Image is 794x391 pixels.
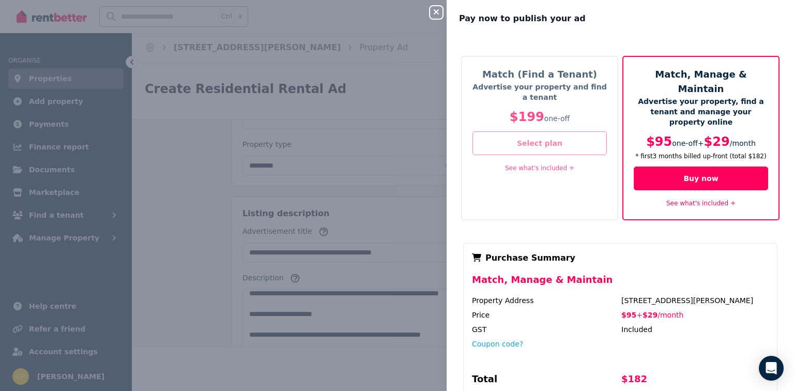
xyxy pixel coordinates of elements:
a: See what's included + [666,200,736,207]
span: Pay now to publish your ad [459,12,586,25]
span: $29 [704,134,730,149]
span: $95 [621,311,636,319]
span: + [698,139,704,147]
span: $29 [643,311,658,319]
div: Purchase Summary [472,252,769,264]
div: Total [472,372,619,390]
div: GST [472,324,619,335]
span: / month [658,311,683,319]
h5: Match (Find a Tenant) [472,67,607,82]
span: one-off [672,139,698,147]
div: Price [472,310,619,320]
button: Select plan [472,131,607,155]
span: / month [730,139,756,147]
button: Buy now [634,167,768,190]
div: Match, Manage & Maintain [472,273,769,295]
span: $95 [646,134,672,149]
div: [STREET_ADDRESS][PERSON_NAME] [621,295,769,306]
div: Property Address [472,295,619,306]
span: $199 [510,110,544,124]
h5: Match, Manage & Maintain [634,67,768,96]
p: Advertise your property and find a tenant [472,82,607,102]
span: one-off [544,114,570,123]
p: * first 3 month s billed up-front (total $182 ) [634,152,768,160]
div: $182 [621,372,769,390]
span: + [636,311,643,319]
a: See what's included + [505,164,574,172]
div: Open Intercom Messenger [759,356,784,381]
p: Advertise your property, find a tenant and manage your property online [634,96,768,127]
div: Included [621,324,769,335]
button: Coupon code? [472,339,523,349]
